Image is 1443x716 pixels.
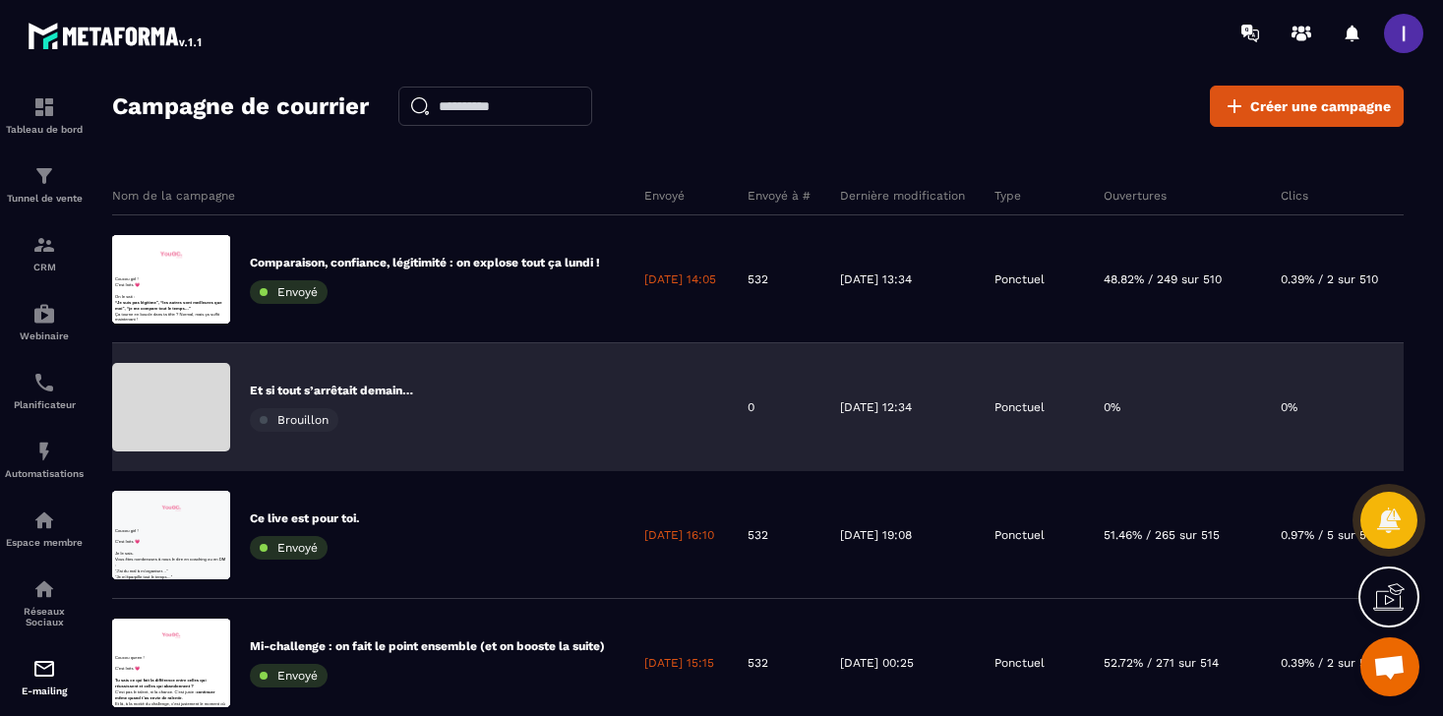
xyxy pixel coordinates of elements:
a: automationsautomationsWebinaire [5,287,84,356]
p: CRM [5,262,84,272]
img: formation [32,164,56,188]
img: automations [32,440,56,463]
strong: “Je suis pas légitime”, “les autres sont meilleures que moi”, “je me compare tout le temps…” [10,216,366,252]
p: 48.82% / 249 sur 510 [1104,271,1222,287]
p: Type [994,188,1021,204]
img: email [32,657,56,681]
p: Bon août, c’est fait pour quoi ? Se reposer, bronzer un peu (ou cramer), manger des glaces… [10,207,384,283]
a: social-networksocial-networkRéseaux Sociaux [5,563,84,642]
p: Automatisations [5,468,84,479]
p: Ponctuel [994,527,1045,543]
p: [DATE] 15:15 [644,655,714,671]
p: Webinaire [5,330,84,341]
p: Coucou girl ! C'est Inès 💗 [10,138,384,196]
p: [DATE] 19:08 [840,527,912,543]
p: Ponctuel [994,399,1045,415]
strong: Tu sais ce qui fait la différence entre celles qui réussissent et celles qui abandonnent ? [10,198,314,233]
p: On le sait : Ça tourne en boucle dans ta tête ? Normal, mais ça suffit maintenant ! [10,196,384,312]
p: Je le sais. Vous êtes nombreuses à nous le dire en coaching ou en DM : “J’ai du mal à m’organiser... [10,200,384,316]
p: E-mailing [5,686,84,696]
p: Mi-challenge : on fait le point ensemble (et on booste la suite) [250,638,605,654]
p: 532 [748,271,768,287]
a: schedulerschedulerPlanificateur [5,356,84,425]
h2: Campagne de courrier [112,87,369,126]
p: 532 [748,655,768,671]
a: formationformationCRM [5,218,84,287]
p: 0.39% / 2 sur 514 [1281,655,1378,671]
p: [DATE] 16:10 [644,527,714,543]
p: 52.72% / 271 sur 514 [1104,655,1219,671]
strong: Pas besoin de choisir : tu peux kiffer ton été et continuer à construire ta vie de créatrice. [10,285,382,321]
span: Créer une campagne [1250,96,1391,116]
p: Le portfolio, c’est pas un détail. C’est ce qui fait la diff entre : ✅ Une marque qui te dit OUI ... [10,181,384,258]
a: Ouvrir le chat [1360,637,1419,696]
img: logo [28,18,205,53]
img: formation [32,233,56,257]
p: Dernière modification [840,188,965,204]
span: Envoyé [277,541,318,555]
p: Coucou queen ! C'est Inès 💗 [10,119,384,177]
p: Réseaux Sociaux [5,606,84,627]
p: C’est pas le talent, ni la chance. C’est juste : [10,197,384,273]
p: Envoyé [644,188,685,204]
p: Coucou girl ! C'est Inès, comment tu vas ? 😍 [10,104,384,181]
span: Brouillon [277,413,329,427]
p: Coucou girl ! C'est Inès 💗 [10,149,384,188]
p: Ponctuel [994,271,1045,287]
p: Du coup, on se retrouve pour une : [10,277,384,316]
p: Ce live est pour toi. [250,510,359,526]
span: Envoyé [277,669,318,683]
img: automations [32,508,56,532]
p: Envoyé à # [748,188,811,204]
img: social-network [32,577,56,601]
p: 0% [1104,399,1120,415]
a: formationformationTableau de bord [5,81,84,149]
p: Comparaison, confiance, légitimité : on explose tout ça lundi ! [250,255,600,270]
a: automationsautomationsEspace membre [5,494,84,563]
p: 0.39% / 2 sur 510 [1281,271,1378,287]
p: Clics [1281,188,1308,204]
a: Créer une campagne [1210,86,1404,127]
p: 51.46% / 265 sur 515 [1104,527,1220,543]
p: Espace membre [5,537,84,548]
p: [DATE] 00:25 [840,655,914,671]
strong: ET avancer sur tes projets ! [63,247,244,263]
p: [DATE] 14:05 [644,271,716,287]
p: Coucou girl ! C'est Inès 💗 [10,123,384,200]
p: Nom de la campagne [112,188,235,204]
a: formationformationTunnel de vente [5,149,84,218]
p: Tunnel de vente [5,193,84,204]
p: Planificateur [5,399,84,410]
p: Et si tout s’arrêtait demain… [250,383,413,398]
p: [DATE] 12:34 [840,399,912,415]
img: formation [32,95,56,119]
p: 0.97% / 5 sur 515 [1281,527,1378,543]
span: Envoyé [277,285,318,299]
p: Ouvertures [1104,188,1167,204]
strong: FAQ + analyse de portfolios avec moi [10,278,330,314]
p: Et là, à la moitié du challenge, c’est justement le moment où beaucoup lèvent le pied… Pas toi. [10,273,384,331]
a: emailemailE-mailing [5,642,84,711]
p: 532 [748,527,768,543]
a: automationsautomationsAutomatisations [5,425,84,494]
p: Tableau de bord [5,124,84,135]
p: 0% [1281,399,1297,415]
p: [DATE] 13:34 [840,271,912,287]
p: 0 [748,399,754,415]
img: scheduler [32,371,56,394]
p: Ponctuel [994,655,1045,671]
img: automations [32,302,56,326]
